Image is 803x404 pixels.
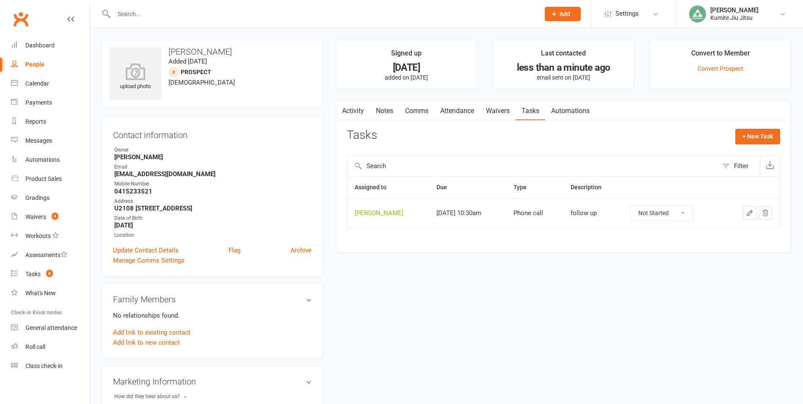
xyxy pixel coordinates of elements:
a: Attendance [434,101,480,121]
div: Date of Birth [114,214,312,222]
h3: Contact information [113,127,312,140]
div: Payments [25,99,52,106]
h3: Family Members [113,295,312,304]
div: Phone call [513,210,556,217]
input: Search [347,156,718,176]
a: Payments [11,93,89,112]
p: email sent on [DATE] [501,74,626,81]
div: Automations [25,156,60,163]
h3: [PERSON_NAME] [109,47,316,56]
a: Roll call [11,338,89,357]
div: [DATE] [344,63,469,72]
snap: prospect [181,69,211,75]
div: Owner [114,146,312,154]
p: added on [DATE] [344,74,469,81]
button: + New Task [735,129,780,144]
a: People [11,55,89,74]
div: [DATE] 10:30am [436,210,498,217]
div: Gradings [25,194,50,201]
div: Tasks [25,271,41,277]
th: Description [563,177,622,198]
strong: - [184,393,233,400]
strong: 0415233521 [114,188,312,195]
a: Archive [290,245,312,255]
th: Type [506,177,563,198]
div: Roll call [25,343,45,350]
a: Convert Prospect [698,65,743,72]
a: Waivers [480,101,516,121]
a: Dashboard [11,36,89,55]
div: Product Sales [25,175,62,182]
span: Add [560,11,570,17]
div: Address [114,197,312,205]
a: Update Contact Details [113,245,179,255]
div: Calendar [25,80,49,87]
a: Clubworx [10,8,31,30]
span: 8 [46,270,53,277]
div: Convert to Member [691,48,750,63]
div: Class check-in [25,362,63,369]
div: Dashboard [25,42,55,49]
a: Automations [11,150,89,169]
iframe: Intercom live chat [8,375,29,396]
div: Last contacted [541,48,586,63]
a: Automations [545,101,596,121]
input: Search... [111,8,534,20]
span: 4 [52,213,58,220]
h3: Marketing Information [113,377,312,386]
a: Add link to existing contact [113,327,190,338]
a: Waivers 4 [11,208,89,227]
div: How did they hear about us? [114,393,184,401]
a: Flag [229,245,240,255]
a: Tasks 8 [11,265,89,284]
a: General attendance kiosk mode [11,318,89,338]
a: Product Sales [11,169,89,188]
div: Assessments [25,252,67,258]
a: Notes [370,101,399,121]
p: No relationships found. [113,310,312,321]
a: Add link to new contact [113,338,180,348]
div: Mobile Number [114,180,312,188]
a: What's New [11,284,89,303]
time: Added [DATE] [168,58,207,65]
strong: [DATE] [114,221,312,229]
div: Location [114,231,312,239]
div: Filter [734,161,748,171]
img: thumb_image1713433996.png [689,6,706,22]
div: Reports [25,118,46,125]
button: Add [545,7,581,21]
a: Assessments [11,246,89,265]
div: Waivers [25,213,46,220]
a: Activity [336,101,370,121]
span: Settings [615,4,639,23]
button: Filter [718,156,760,176]
a: Gradings [11,188,89,208]
strong: [EMAIL_ADDRESS][DOMAIN_NAME] [114,170,312,178]
div: less than a minute ago [501,63,626,72]
a: Tasks [516,101,545,121]
div: Workouts [25,232,51,239]
div: upload photo [109,63,162,91]
strong: [PERSON_NAME] [114,153,312,161]
div: [PERSON_NAME] [355,210,421,217]
div: follow up [571,210,614,217]
th: Assigned to [347,177,429,198]
div: People [25,61,44,68]
a: Manage Comms Settings [113,255,185,266]
a: Workouts [11,227,89,246]
div: What's New [25,290,56,296]
div: Kumite Jiu Jitsu [710,14,759,22]
th: Due [429,177,506,198]
div: Messages [25,137,52,144]
a: Messages [11,131,89,150]
strong: U2108 [STREET_ADDRESS] [114,205,312,212]
h3: Tasks [347,129,377,142]
div: General attendance [25,324,77,331]
a: Class kiosk mode [11,357,89,376]
div: [PERSON_NAME] [710,6,759,14]
a: Comms [399,101,434,121]
div: Signed up [391,48,422,63]
span: [DEMOGRAPHIC_DATA] [168,79,235,86]
a: Reports [11,112,89,131]
div: Email [114,163,312,171]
